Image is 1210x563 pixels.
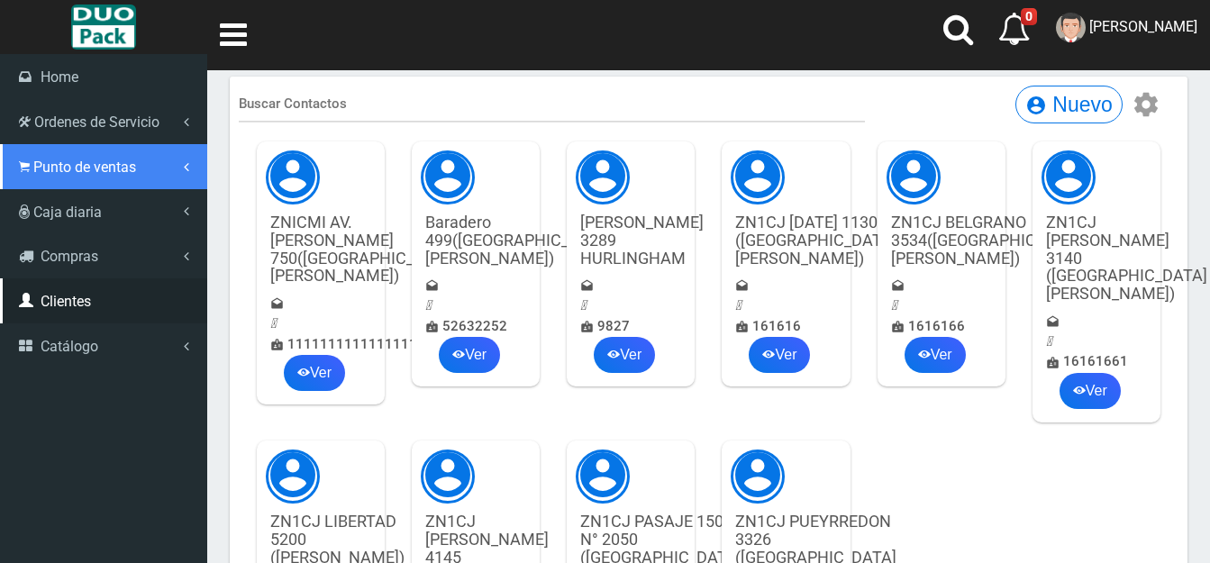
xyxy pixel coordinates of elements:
[425,213,614,267] h4: Baradero 499([GEOGRAPHIC_DATA][PERSON_NAME])
[749,337,810,373] a: Ver
[33,159,136,176] span: Punto de ventas
[439,337,500,373] a: Ver
[270,334,284,355] i: badge
[1015,86,1123,123] button: account_circle Nuevo
[891,316,905,337] i: badge
[425,276,439,296] i: drafts
[1056,13,1086,42] img: User Image
[421,465,475,486] span: account_circle
[752,318,801,334] span: 161616
[1046,312,1060,332] i: drafts
[1132,90,1160,120] span: settings
[905,337,966,373] a: Ver
[41,293,91,310] span: Clientes
[580,276,594,296] i: drafts
[735,276,749,296] i: drafts
[594,337,655,373] a: Ver
[731,465,785,486] span: account_circle
[580,213,704,267] h4: [PERSON_NAME] 3289 HURLINGHAM
[908,318,965,334] span: 1616166
[1089,18,1197,35] span: [PERSON_NAME]
[442,318,507,334] span: 52632252
[1052,93,1112,116] span: Nuevo
[270,213,459,285] h4: ZNICMI AV.[PERSON_NAME] 750([GEOGRAPHIC_DATA][PERSON_NAME])
[34,114,159,131] span: Ordenes de Servicio
[270,294,284,314] i: drafts
[891,213,1088,267] h4: ZN1CJ BELGRANO 3534([GEOGRAPHIC_DATA][PERSON_NAME])
[887,166,941,186] span: account_circle
[576,166,630,186] span: account_circle
[287,336,450,352] span: 11111111111111111111
[41,248,98,265] span: Compras
[41,338,98,355] span: Catálogo
[266,166,320,186] span: account_circle
[1021,8,1037,25] span: 0
[239,86,865,123] input: Buscar Contactos
[425,316,439,337] i: badge
[266,465,320,486] span: account_circle
[284,355,345,391] a: Ver
[576,465,630,486] span: account_circle
[41,68,78,86] span: Home
[1042,166,1096,186] span: account_circle
[1025,95,1047,116] span: account_circle
[891,276,905,296] i: drafts
[1046,352,1060,373] i: badge
[1127,90,1165,120] button: settings
[1046,213,1207,303] h4: ZN1CJ [PERSON_NAME] 3140 ([GEOGRAPHIC_DATA][PERSON_NAME])
[580,316,594,337] i: badge
[1063,353,1128,369] span: 16161661
[735,316,749,337] i: badge
[421,166,475,186] span: account_circle
[735,213,896,267] h4: ZN1CJ [DATE] 11304 ([GEOGRAPHIC_DATA][PERSON_NAME])
[71,5,135,50] img: Logo grande
[597,318,630,334] span: 9827
[33,204,102,221] span: Caja diaria
[1060,373,1121,409] a: Ver
[731,166,785,186] span: account_circle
